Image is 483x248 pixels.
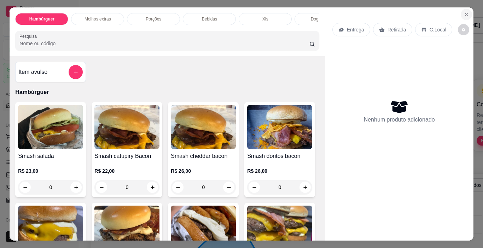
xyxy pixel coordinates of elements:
[458,24,469,35] button: decrease-product-quantity
[94,167,159,175] p: R$ 22,00
[247,167,312,175] p: R$ 26,00
[171,167,236,175] p: R$ 26,00
[461,9,472,20] button: Close
[18,68,47,76] h4: Item avulso
[430,26,446,33] p: C.Local
[18,105,83,149] img: product-image
[388,26,406,33] p: Retirada
[29,16,54,22] p: Hambúrguer
[364,116,435,124] p: Nenhum produto adicionado
[18,167,83,175] p: R$ 23,00
[202,16,217,22] p: Bebidas
[15,88,319,96] p: Hambúrguer
[85,16,111,22] p: Molhos extras
[247,152,312,160] h4: Smash doritos bacon
[171,152,236,160] h4: Smash cheddar bacon
[347,26,364,33] p: Entrega
[19,40,309,47] input: Pesquisa
[262,16,268,22] p: Xis
[311,16,332,22] p: Dog aberto
[18,152,83,160] h4: Smash salada
[94,152,159,160] h4: Smash catupiry Bacon
[69,65,83,79] button: add-separate-item
[19,33,39,39] label: Pesquisa
[94,105,159,149] img: product-image
[247,105,312,149] img: product-image
[146,16,161,22] p: Porções
[171,105,236,149] img: product-image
